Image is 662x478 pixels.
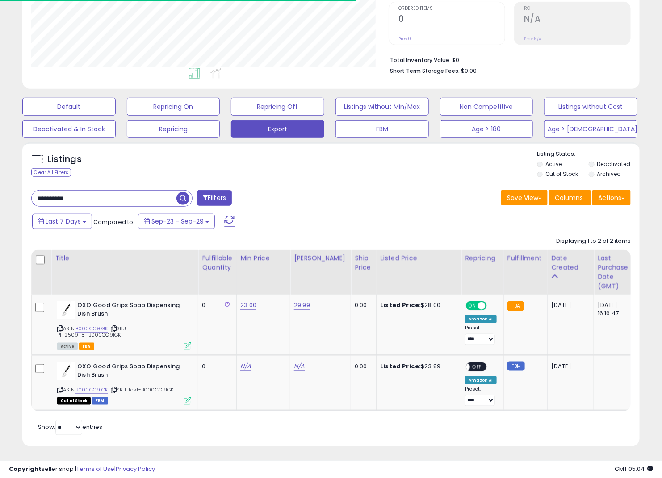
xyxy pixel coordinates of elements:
[57,362,75,380] img: 21m53n2oJ9L._SL40_.jpg
[524,6,630,11] span: ROI
[398,36,411,42] small: Prev: 0
[75,325,108,333] a: B000CC91GK
[240,301,256,310] a: 23.00
[551,301,587,309] div: [DATE]
[524,36,541,42] small: Prev: N/A
[127,98,220,116] button: Repricing On
[465,386,496,406] div: Preset:
[231,120,324,138] button: Export
[598,254,630,291] div: Last Purchase Date (GMT)
[138,214,215,229] button: Sep-23 - Sep-29
[615,465,653,473] span: 2025-10-8 05:04 GMT
[231,98,324,116] button: Repricing Off
[486,302,500,310] span: OFF
[549,190,591,205] button: Columns
[380,301,421,309] b: Listed Price:
[551,254,590,272] div: Date Created
[240,254,286,263] div: Min Price
[440,98,533,116] button: Non Competitive
[75,386,108,394] a: B000CC91GK
[31,168,71,177] div: Clear All Filters
[380,254,457,263] div: Listed Price
[9,465,155,474] div: seller snap | |
[398,14,505,26] h2: 0
[47,153,82,166] h5: Listings
[116,465,155,473] a: Privacy Policy
[398,6,505,11] span: Ordered Items
[551,362,587,370] div: [DATE]
[355,254,373,272] div: Ship Price
[440,120,533,138] button: Age > 180
[9,465,42,473] strong: Copyright
[355,301,369,309] div: 0.00
[57,301,75,319] img: 21m53n2oJ9L._SL40_.jpg
[390,54,624,65] li: $0
[598,301,627,317] div: [DATE] 16:16:47
[77,301,186,320] b: OXO Good Grips Soap Dispensing Dish Brush
[507,254,544,263] div: Fulfillment
[57,397,91,405] span: All listings that are currently out of stock and unavailable for purchase on Amazon
[507,362,525,371] small: FBM
[592,190,631,205] button: Actions
[470,363,485,371] span: OFF
[55,254,194,263] div: Title
[202,362,230,370] div: 0
[46,217,81,226] span: Last 7 Days
[109,386,174,393] span: | SKU: test-B000CC91GK
[76,465,114,473] a: Terms of Use
[380,362,454,370] div: $23.89
[335,98,429,116] button: Listings without Min/Max
[465,254,499,263] div: Repricing
[501,190,548,205] button: Save View
[597,160,630,168] label: Deactivated
[202,254,233,272] div: Fulfillable Quantity
[545,170,578,178] label: Out of Stock
[390,56,451,64] b: Total Inventory Value:
[390,67,460,75] b: Short Term Storage Fees:
[507,301,524,311] small: FBA
[32,214,92,229] button: Last 7 Days
[294,301,310,310] a: 29.99
[545,160,562,168] label: Active
[57,325,127,338] span: | SKU: PI_2509_8_B000CC91GK
[556,237,631,245] div: Displaying 1 to 2 of 2 items
[92,397,108,405] span: FBM
[202,301,230,309] div: 0
[380,362,421,370] b: Listed Price:
[151,217,204,226] span: Sep-23 - Sep-29
[537,150,640,158] p: Listing States:
[461,67,477,75] span: $0.00
[57,343,78,350] span: All listings currently available for purchase on Amazon
[355,362,369,370] div: 0.00
[57,362,191,404] div: ASIN:
[465,376,496,384] div: Amazon AI
[524,14,630,26] h2: N/A
[544,98,637,116] button: Listings without Cost
[22,98,116,116] button: Default
[555,193,583,202] span: Columns
[465,315,496,323] div: Amazon AI
[335,120,429,138] button: FBM
[294,254,347,263] div: [PERSON_NAME]
[240,362,251,371] a: N/A
[79,343,94,350] span: FBA
[38,423,102,431] span: Show: entries
[467,302,478,310] span: ON
[294,362,305,371] a: N/A
[197,190,232,206] button: Filters
[57,301,191,349] div: ASIN:
[465,325,496,345] div: Preset:
[544,120,637,138] button: Age > [DEMOGRAPHIC_DATA]
[77,362,186,381] b: OXO Good Grips Soap Dispensing Dish Brush
[127,120,220,138] button: Repricing
[22,120,116,138] button: Deactivated & In Stock
[93,218,134,226] span: Compared to:
[380,301,454,309] div: $28.00
[597,170,621,178] label: Archived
